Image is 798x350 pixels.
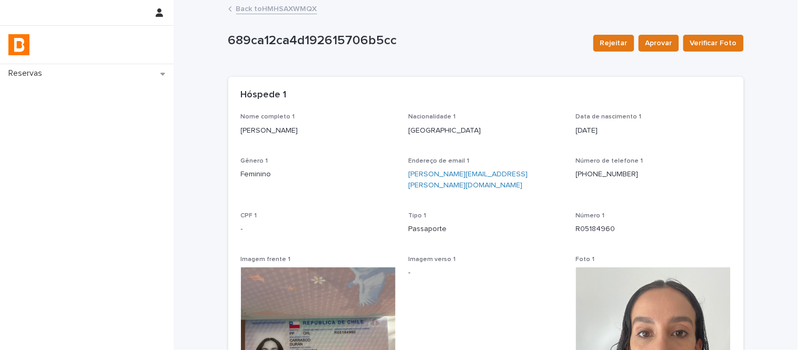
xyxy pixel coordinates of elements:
[576,114,642,120] span: Data de nascimento 1
[408,158,469,164] span: Endereço de email 1
[600,38,628,48] span: Rejeitar
[593,35,634,52] button: Rejeitar
[241,256,291,263] span: Imagem frente 1
[576,171,639,178] a: [PHONE_NUMBER]
[408,171,528,189] a: [PERSON_NAME][EMAIL_ADDRESS][PERSON_NAME][DOMAIN_NAME]
[408,267,563,278] p: -
[241,213,257,219] span: CPF 1
[241,158,268,164] span: Gênero 1
[576,256,595,263] span: Foto 1
[408,256,456,263] span: Imagem verso 1
[690,38,737,48] span: Verificar Foto
[8,34,29,55] img: zVaNuJHRTjyIjT5M9Xd5
[408,114,456,120] span: Nacionalidade 1
[4,68,50,78] p: Reservas
[408,213,426,219] span: Tipo 1
[241,89,287,101] h2: Hóspede 1
[241,224,396,235] p: -
[408,125,563,136] p: [GEOGRAPHIC_DATA]
[241,125,396,136] p: [PERSON_NAME]
[576,125,731,136] p: [DATE]
[576,224,731,235] p: R05184960
[576,158,643,164] span: Número de telefone 1
[639,35,679,52] button: Aprovar
[236,2,317,14] a: Back toHMHSAXWMQX
[408,224,563,235] p: Passaporte
[228,33,585,48] p: 689ca12ca4d192615706b5cc
[241,114,295,120] span: Nome completo 1
[683,35,744,52] button: Verificar Foto
[645,38,672,48] span: Aprovar
[241,169,396,180] p: Feminino
[576,213,605,219] span: Número 1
